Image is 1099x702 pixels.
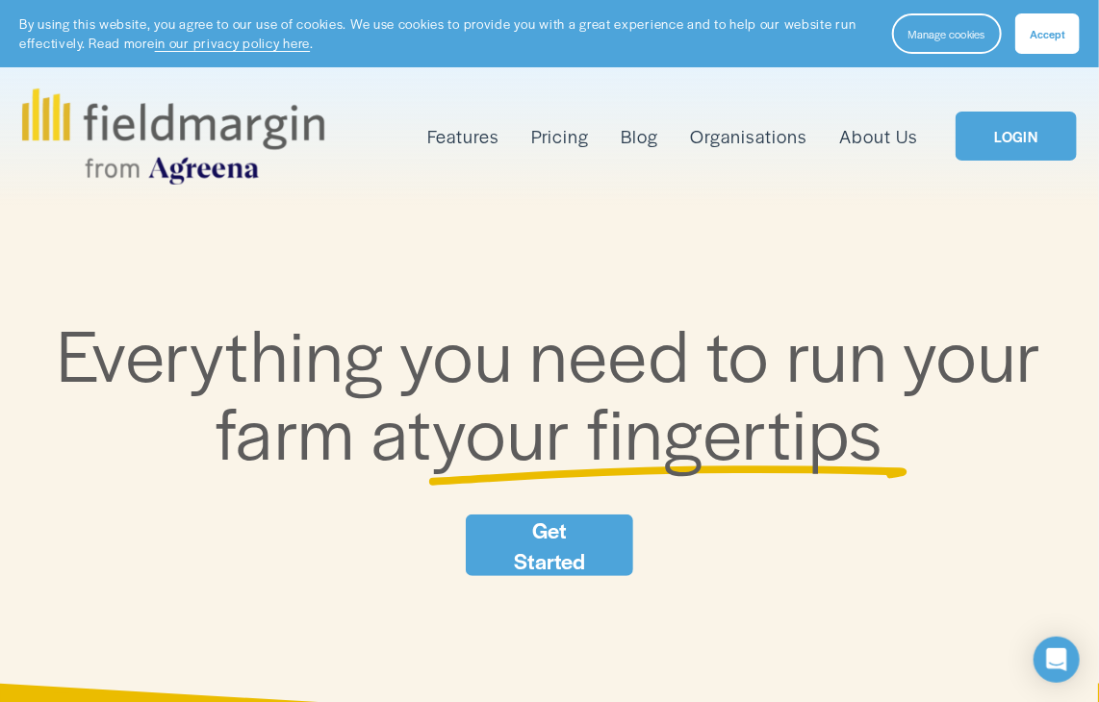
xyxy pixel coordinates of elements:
[19,14,873,53] p: By using this website, you agree to our use of cookies. We use cookies to provide you with a grea...
[466,514,633,576] a: Get Started
[690,121,807,152] a: Organisations
[892,13,1002,54] button: Manage cookies
[531,121,589,152] a: Pricing
[22,88,324,185] img: fieldmargin.com
[621,121,658,152] a: Blog
[432,380,884,481] span: your fingertips
[155,34,311,52] a: in our privacy policy here
[427,121,499,152] a: folder dropdown
[1015,13,1080,54] button: Accept
[1030,26,1065,41] span: Accept
[427,123,499,150] span: Features
[956,112,1077,161] a: LOGIN
[1034,637,1080,683] div: Open Intercom Messenger
[57,302,1059,481] span: Everything you need to run your farm at
[839,121,918,152] a: About Us
[908,26,985,41] span: Manage cookies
